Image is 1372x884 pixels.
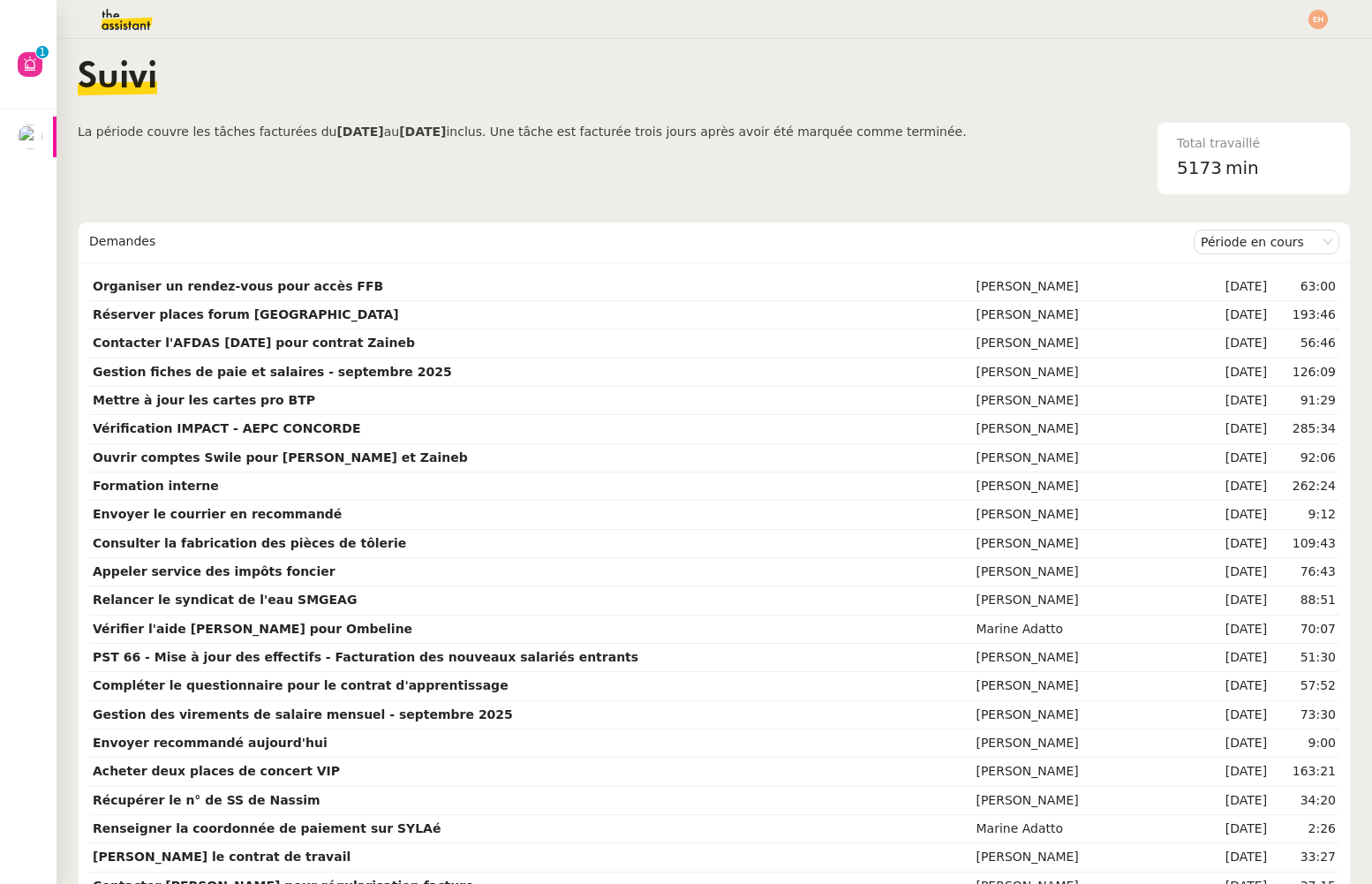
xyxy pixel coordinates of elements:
td: [PERSON_NAME] [972,359,1203,387]
td: [PERSON_NAME] [972,758,1203,786]
td: [DATE] [1204,530,1270,558]
strong: Gestion fiches de paie et salaires - septembre 2025 [93,365,452,379]
strong: Gestion des virements de salaire mensuel - septembre 2025 [93,707,513,722]
td: [PERSON_NAME] [972,329,1203,358]
td: 262:24 [1270,472,1339,501]
td: 88:51 [1270,586,1339,615]
strong: Envoyer recommandé aujourd'hui [93,736,328,750]
td: [DATE] [1204,501,1270,529]
td: [DATE] [1204,329,1270,358]
td: 56:46 [1270,329,1339,358]
td: [DATE] [1204,787,1270,815]
span: 5173 [1177,157,1222,178]
td: [PERSON_NAME] [972,701,1203,729]
nz-badge-sup: 1 [36,46,49,58]
td: [PERSON_NAME] [972,301,1203,329]
td: [PERSON_NAME] [972,387,1203,415]
strong: [PERSON_NAME] le contrat de travail [93,850,351,864]
td: [PERSON_NAME] [972,444,1203,472]
td: 76:43 [1270,558,1339,586]
td: [DATE] [1204,843,1270,872]
p: 1 [39,46,46,62]
td: [DATE] [1204,729,1270,758]
td: 63:00 [1270,273,1339,301]
strong: Mettre à jour les cartes pro BTP [93,393,315,407]
td: [DATE] [1204,758,1270,786]
td: [PERSON_NAME] [972,586,1203,615]
strong: PST 66 - Mise à jour des effectifs - Facturation des nouveaux salariés entrants [93,650,638,664]
td: [PERSON_NAME] [972,472,1203,501]
td: 109:43 [1270,530,1339,558]
td: 9:00 [1270,729,1339,758]
td: [DATE] [1204,301,1270,329]
td: 92:06 [1270,444,1339,472]
td: 73:30 [1270,701,1339,729]
strong: Relancer le syndicat de l'eau SMGEAG [93,593,357,607]
span: Suivi [78,60,157,95]
strong: Vérification IMPACT - AEPC CONCORDE [93,421,361,435]
td: [PERSON_NAME] [972,415,1203,443]
img: svg [1308,10,1328,29]
strong: Contacter l'AFDAS [DATE] pour contrat Zaineb [93,336,415,350]
td: [DATE] [1204,558,1270,586]
td: [DATE] [1204,616,1270,644]
td: 193:46 [1270,301,1339,329]
span: min [1225,154,1259,183]
td: 34:20 [1270,787,1339,815]
td: 70:07 [1270,616,1339,644]
b: [DATE] [399,125,446,139]
td: [PERSON_NAME] [972,843,1203,872]
strong: Compléter le questionnaire pour le contrat d'apprentissage [93,678,509,692]
strong: Appeler service des impôts foncier [93,564,335,578]
td: 2:26 [1270,815,1339,843]
td: 91:29 [1270,387,1339,415]
strong: Organiser un rendez-vous pour accès FFB [93,279,383,293]
td: [DATE] [1204,415,1270,443]
td: [PERSON_NAME] [972,729,1203,758]
strong: Renseigner la coordonnée de paiement sur SYLAé [93,821,441,835]
td: [DATE] [1204,815,1270,843]
td: Marine Adatto [972,616,1203,644]
strong: Consulter la fabrication des pièces de tôlerie [93,536,406,550]
td: [PERSON_NAME] [972,644,1203,672]
span: au [384,125,399,139]
td: [DATE] [1204,644,1270,672]
td: 163:21 [1270,758,1339,786]
td: [PERSON_NAME] [972,787,1203,815]
div: Demandes [89,224,1194,260]
td: 126:09 [1270,359,1339,387]
td: [DATE] [1204,586,1270,615]
td: 9:12 [1270,501,1339,529]
td: Marine Adatto [972,815,1203,843]
nz-select-item: Période en cours [1201,230,1332,253]
img: users%2Ff7AvM1H5WROKDkFYQNHz8zv46LV2%2Favatar%2Ffa026806-15e4-4312-a94b-3cc825a940eb [18,125,42,149]
span: La période couvre les tâches facturées du [78,125,336,139]
td: [DATE] [1204,359,1270,387]
strong: Acheter deux places de concert VIP [93,764,340,778]
td: [DATE] [1204,387,1270,415]
span: inclus. Une tâche est facturée trois jours après avoir été marquée comme terminée. [446,125,966,139]
td: [PERSON_NAME] [972,501,1203,529]
td: [DATE] [1204,273,1270,301]
td: 33:27 [1270,843,1339,872]
td: [DATE] [1204,701,1270,729]
td: [PERSON_NAME] [972,672,1203,700]
strong: Vérifier l'aide [PERSON_NAME] pour Ombeline [93,622,412,636]
td: [PERSON_NAME] [972,558,1203,586]
b: [DATE] [336,125,383,139]
td: [PERSON_NAME] [972,530,1203,558]
strong: Réserver places forum [GEOGRAPHIC_DATA] [93,307,399,321]
td: 51:30 [1270,644,1339,672]
strong: Envoyer le courrier en recommandé [93,507,342,521]
strong: Formation interne [93,479,219,493]
td: [DATE] [1204,472,1270,501]
strong: Ouvrir comptes Swile pour [PERSON_NAME] et Zaineb [93,450,468,465]
td: 285:34 [1270,415,1339,443]
td: [PERSON_NAME] [972,273,1203,301]
td: [DATE] [1204,672,1270,700]
td: [DATE] [1204,444,1270,472]
td: 57:52 [1270,672,1339,700]
div: Total travaillé [1177,133,1331,154]
strong: Récupérer le n° de SS de Nassim [93,793,320,807]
